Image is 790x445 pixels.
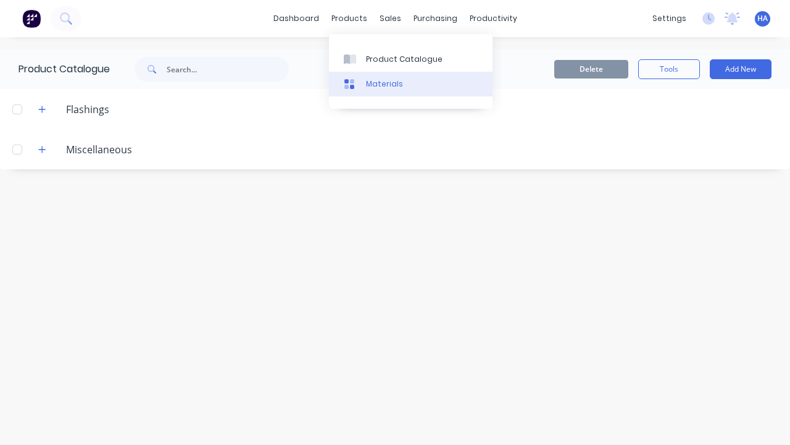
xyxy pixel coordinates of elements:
div: purchasing [407,9,464,28]
button: Add New [710,59,771,79]
div: Materials [366,78,403,90]
img: Factory [22,9,41,28]
div: Flashings [56,102,119,117]
div: sales [373,9,407,28]
span: HA [757,13,768,24]
a: Product Catalogue [329,46,493,71]
div: Miscellaneous [56,142,142,157]
div: Product Catalogue [366,54,443,65]
div: settings [646,9,692,28]
button: Tools [638,59,700,79]
div: products [325,9,373,28]
a: dashboard [267,9,325,28]
button: Delete [554,60,628,78]
div: productivity [464,9,523,28]
a: Materials [329,72,493,96]
input: Search... [167,57,289,82]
